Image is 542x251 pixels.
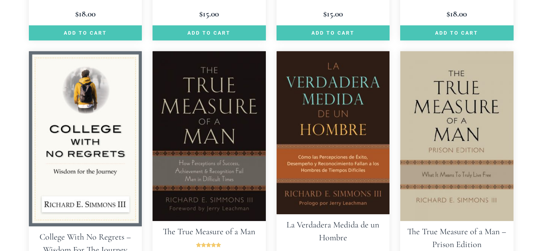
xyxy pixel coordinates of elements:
[29,51,142,226] img: College With No Regrets - Wisdom For The Journey
[400,25,513,40] a: Add to cart: “Wisdom: Life's Great Treasure - Paperback”
[75,9,79,19] span: $
[400,51,513,221] img: The True Measure of a Man - Prison Edition
[277,214,390,249] h2: La Verdadera Medida de un Hombre
[446,9,467,19] bdi: 18.00
[153,51,266,221] img: The True Measure of a Man
[277,51,390,214] img: La Verdadera Medida de un Hombre
[277,25,390,40] a: Add to cart: “Safe Passage: Thinking Clearly About Life And Death - Paperback”
[196,242,222,247] div: Rated 5.00 out of 5
[199,9,219,19] bdi: 15.00
[153,25,266,40] a: Add to cart: “A Guide to Spiritual Growth: 40 Lessons on Foundational Teaching - Spiral bound Stu...
[446,9,450,19] span: $
[323,9,343,19] bdi: 15.00
[153,221,266,242] h2: The True Measure of a Man
[29,25,142,40] a: Add to cart: “Practical Wisdom: The Art of Living Well (Paperback)”
[323,9,327,19] span: $
[199,9,203,19] span: $
[75,9,96,19] bdi: 18.00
